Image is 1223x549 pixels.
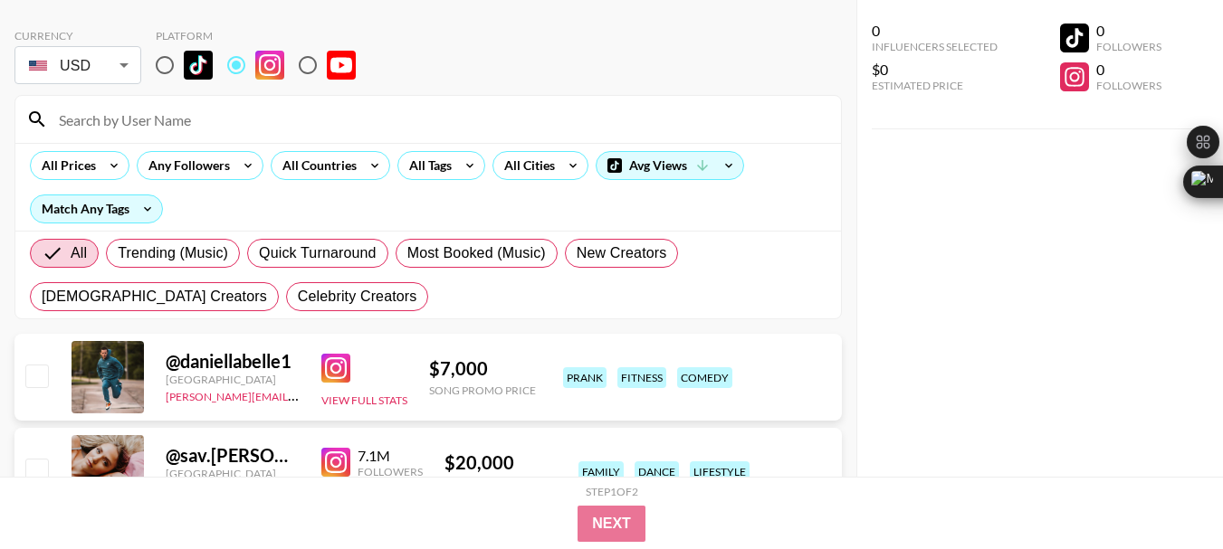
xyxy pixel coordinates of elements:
div: Followers [1096,40,1161,53]
img: Instagram [321,448,350,477]
span: Quick Turnaround [259,242,377,264]
div: comedy [677,367,732,388]
div: All Cities [493,152,559,179]
div: Match Any Tags [31,195,162,222]
span: Celebrity Creators [298,286,417,308]
img: Instagram [255,51,284,80]
img: Instagram [321,354,350,383]
div: [GEOGRAPHIC_DATA] [166,373,300,386]
div: 0 [872,22,998,40]
div: All Prices [31,152,100,179]
div: Estimated Price [872,79,998,92]
div: fitness [617,367,666,388]
div: family [578,461,624,482]
div: Followers [358,465,423,478]
div: Avg Views [597,152,743,179]
div: Platform [156,29,370,43]
div: Influencers Selected [872,40,998,53]
div: prank [563,367,607,388]
div: 0 [1096,22,1161,40]
div: $0 [872,61,998,79]
div: 7.1M [358,447,423,465]
div: Followers [1096,79,1161,92]
div: All Tags [398,152,455,179]
div: @ sav.[PERSON_NAME] [166,444,300,467]
img: YouTube [327,51,356,80]
div: Song Promo Price [429,383,536,397]
input: Search by User Name [48,105,830,134]
img: TikTok [184,51,213,80]
span: Trending (Music) [118,242,228,264]
div: $ 7,000 [429,357,536,380]
div: 0 [1096,61,1161,79]
div: Currency [14,29,141,43]
div: USD [18,50,138,81]
span: New Creators [577,242,667,264]
button: Next [578,506,645,542]
span: Most Booked (Music) [407,242,546,264]
span: All [71,242,87,264]
div: @ daniellabelle1 [166,350,300,373]
div: [GEOGRAPHIC_DATA] [166,467,300,480]
a: [PERSON_NAME][EMAIL_ADDRESS][DOMAIN_NAME] [166,386,434,403]
div: dance [635,461,679,482]
div: lifestyle [690,461,750,482]
div: $ 20,000 [444,451,551,474]
span: [DEMOGRAPHIC_DATA] Creators [42,286,267,308]
div: Any Followers [138,152,234,179]
div: Step 1 of 2 [586,485,638,498]
button: View Full Stats [321,393,407,407]
div: All Countries [272,152,360,179]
